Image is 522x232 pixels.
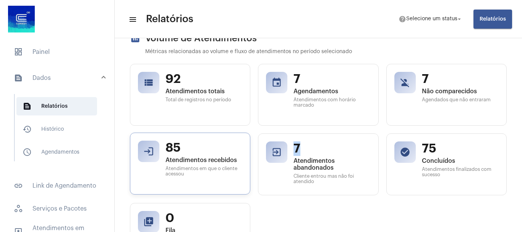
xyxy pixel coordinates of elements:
span: Concluídos [422,157,499,164]
span: Total de registros no período [165,97,242,102]
button: Selecione um status [394,11,467,27]
span: Relatórios [16,97,97,115]
mat-icon: event [271,77,282,88]
mat-expansion-panel-header: sidenav iconDados [5,66,114,90]
span: 0 [165,211,242,226]
mat-icon: help [399,15,406,23]
mat-panel-title: Dados [14,73,102,83]
mat-icon: arrow_drop_down [456,16,463,23]
span: Agendamentos [16,143,97,161]
mat-icon: sidenav icon [14,181,23,190]
p: Métricas relacionadas ao volume e fluxo de atendimentos no período selecionado [145,49,507,55]
mat-icon: sidenav icon [128,15,136,24]
span: Atendimentos finalizados com sucesso [422,167,499,177]
mat-icon: login [143,146,154,157]
span: Atendimentos com horário marcado [293,97,370,108]
h2: Volume de Atendimentos [130,33,507,44]
button: Relatórios [473,10,512,29]
span: 7 [422,72,499,86]
mat-icon: sidenav icon [23,102,32,111]
span: Selecione um status [406,16,457,22]
span: Relatórios [146,13,193,25]
span: Não comparecidos [422,88,499,95]
span: Painel [8,43,107,61]
span: 85 [165,141,242,155]
span: Serviços e Pacotes [8,200,107,218]
mat-icon: check_circle [400,147,410,157]
span: Atendimentos em que o cliente acessou [165,166,242,177]
mat-icon: sidenav icon [14,73,23,83]
span: 92 [165,72,242,86]
span: Atendimentos totais [165,88,242,95]
mat-icon: person_off [400,77,410,88]
mat-icon: sidenav icon [23,148,32,157]
mat-icon: sidenav icon [23,125,32,134]
mat-icon: view_list [143,77,154,88]
span: 7 [293,72,370,86]
div: sidenav iconDados [5,90,114,172]
img: d4669ae0-8c07-2337-4f67-34b0df7f5ae4.jpeg [6,4,37,34]
mat-icon: exit_to_app [271,147,282,157]
span: Link de Agendamento [8,177,107,195]
mat-icon: assessment [130,33,141,44]
span: sidenav icon [14,204,23,213]
span: 75 [422,141,499,156]
span: Cliente entrou mas não foi atendido [293,174,370,184]
span: Agendados que não entraram [422,97,499,102]
span: Atendimentos abandonados [293,157,370,171]
mat-icon: queue [143,216,154,227]
span: Relatórios [480,16,506,22]
span: Agendamentos [293,88,370,95]
span: Atendimentos recebidos [165,157,242,164]
span: 7 [293,141,370,156]
span: Histórico [16,120,97,138]
span: sidenav icon [14,47,23,57]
